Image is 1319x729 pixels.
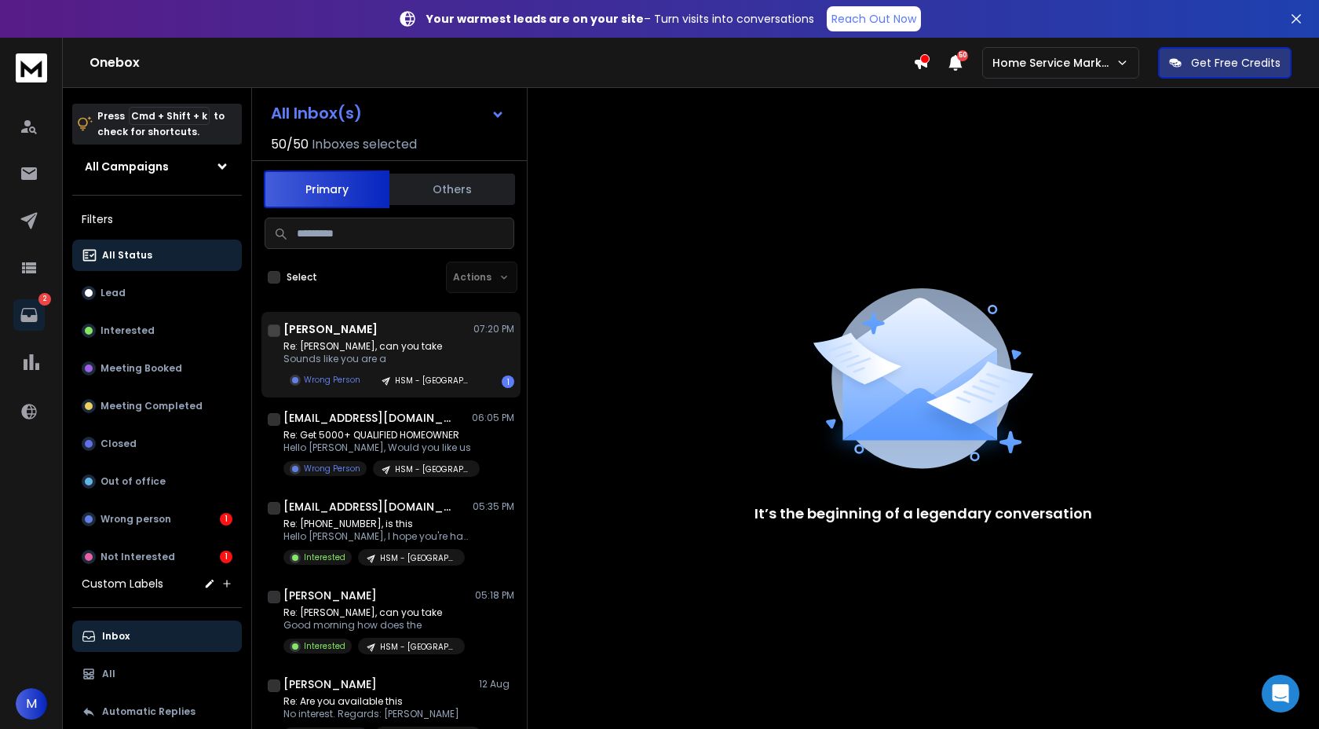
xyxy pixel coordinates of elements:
[1158,47,1292,79] button: Get Free Credits
[102,630,130,643] p: Inbox
[100,438,137,450] p: Closed
[72,277,242,309] button: Lead
[90,53,913,72] h1: Onebox
[283,588,377,603] h1: [PERSON_NAME]
[72,315,242,346] button: Interested
[72,151,242,182] button: All Campaigns
[72,428,242,460] button: Closed
[258,97,517,129] button: All Inbox(s)
[389,172,515,207] button: Others
[102,249,152,262] p: All Status
[473,500,514,513] p: 05:35 PM
[502,375,514,388] div: 1
[100,513,171,526] p: Wrong person
[283,441,472,454] p: Hello [PERSON_NAME], Would you like us
[380,641,455,653] p: HSM - [GEOGRAPHIC_DATA] - Painting - Leads List - [DATE]
[13,299,45,331] a: 2
[283,518,472,530] p: Re: [PHONE_NUMBER], is this
[283,708,472,720] p: No interest. Regards: [PERSON_NAME]
[16,53,47,82] img: logo
[129,107,210,125] span: Cmd + Shift + k
[72,466,242,497] button: Out of office
[283,530,472,543] p: Hello [PERSON_NAME], I hope you're having
[72,240,242,271] button: All Status
[100,324,155,337] p: Interested
[957,50,968,61] span: 50
[16,688,47,720] button: M
[992,55,1116,71] p: Home Service Marketing
[100,551,175,563] p: Not Interested
[475,589,514,602] p: 05:18 PM
[97,108,225,140] p: Press to check for shortcuts.
[38,293,51,306] p: 2
[283,695,472,708] p: Re: Are you available this
[72,541,242,573] button: Not Interested1
[271,135,309,154] span: 50 / 50
[85,159,169,174] h1: All Campaigns
[72,353,242,384] button: Meeting Booked
[283,340,472,353] p: Re: [PERSON_NAME], can you take
[100,287,126,299] p: Lead
[287,271,317,284] label: Select
[82,576,163,592] h3: Custom Labels
[283,353,472,365] p: Sounds like you are a
[304,551,345,563] p: Interested
[831,11,916,27] p: Reach Out Now
[283,321,378,337] h1: [PERSON_NAME]
[304,463,360,474] p: Wrong Person
[395,463,470,475] p: HSM - [GEOGRAPHIC_DATA] - Painting - Leads List - [DATE]
[827,6,921,31] a: Reach Out Now
[283,606,465,619] p: Re: [PERSON_NAME], can you take
[100,362,182,375] p: Meeting Booked
[283,499,456,515] h1: [EMAIL_ADDRESS][DOMAIN_NAME]
[72,208,242,230] h3: Filters
[72,621,242,652] button: Inbox
[72,504,242,535] button: Wrong person1
[102,705,195,718] p: Automatic Replies
[312,135,417,154] h3: Inboxes selected
[100,475,166,488] p: Out of office
[380,552,455,564] p: HSM - [GEOGRAPHIC_DATA] - Painting - AI Calling Angle - [DATE]
[72,658,242,690] button: All
[220,513,232,526] div: 1
[473,323,514,335] p: 07:20 PM
[283,676,377,692] h1: [PERSON_NAME]
[283,410,456,426] h1: [EMAIL_ADDRESS][DOMAIN_NAME]
[304,374,360,386] p: Wrong Person
[1191,55,1281,71] p: Get Free Credits
[472,412,514,424] p: 06:05 PM
[426,11,814,27] p: – Turn visits into conversations
[264,170,389,208] button: Primary
[1262,675,1299,713] div: Open Intercom Messenger
[220,551,232,563] div: 1
[72,390,242,422] button: Meeting Completed
[479,678,514,691] p: 12 Aug
[395,375,470,386] p: HSM - [GEOGRAPHIC_DATA] - Painting - Leads List - [DATE]
[283,429,472,441] p: Re: Get 5000+ QUALIFIED HOMEOWNER
[100,400,203,412] p: Meeting Completed
[754,503,1092,525] p: It’s the beginning of a legendary conversation
[304,640,345,652] p: Interested
[271,105,362,121] h1: All Inbox(s)
[102,668,115,680] p: All
[283,619,465,632] p: Good morning how does the
[72,696,242,727] button: Automatic Replies
[426,11,644,27] strong: Your warmest leads are on your site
